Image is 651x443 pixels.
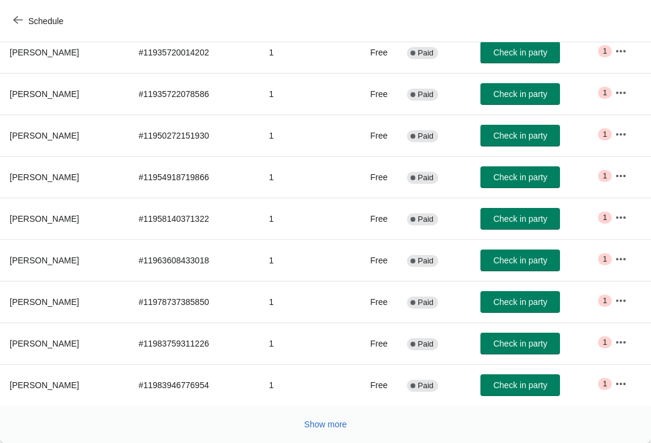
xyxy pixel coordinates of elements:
[129,198,259,239] td: # 11958140371322
[603,46,607,56] span: 1
[603,254,607,264] span: 1
[480,333,560,354] button: Check in party
[10,380,79,390] span: [PERSON_NAME]
[10,172,79,182] span: [PERSON_NAME]
[344,156,398,198] td: Free
[259,31,343,73] td: 1
[129,31,259,73] td: # 11935720014202
[304,419,347,429] span: Show more
[480,125,560,146] button: Check in party
[10,89,79,99] span: [PERSON_NAME]
[418,131,433,141] span: Paid
[480,42,560,63] button: Check in party
[493,256,547,265] span: Check in party
[259,156,343,198] td: 1
[603,379,607,389] span: 1
[129,239,259,281] td: # 11963608433018
[344,239,398,281] td: Free
[10,339,79,348] span: [PERSON_NAME]
[480,208,560,230] button: Check in party
[480,250,560,271] button: Check in party
[493,380,547,390] span: Check in party
[493,131,547,140] span: Check in party
[344,322,398,364] td: Free
[493,339,547,348] span: Check in party
[418,339,433,349] span: Paid
[344,364,398,406] td: Free
[418,298,433,307] span: Paid
[493,89,547,99] span: Check in party
[418,48,433,58] span: Paid
[480,291,560,313] button: Check in party
[344,73,398,115] td: Free
[6,10,73,32] button: Schedule
[480,166,560,188] button: Check in party
[418,256,433,266] span: Paid
[129,364,259,406] td: # 11983946776954
[10,256,79,265] span: [PERSON_NAME]
[129,73,259,115] td: # 11935722078586
[129,281,259,322] td: # 11978737385850
[418,90,433,99] span: Paid
[603,88,607,98] span: 1
[28,16,63,26] span: Schedule
[418,215,433,224] span: Paid
[10,297,79,307] span: [PERSON_NAME]
[603,130,607,139] span: 1
[259,364,343,406] td: 1
[10,131,79,140] span: [PERSON_NAME]
[493,48,547,57] span: Check in party
[603,213,607,222] span: 1
[259,73,343,115] td: 1
[259,322,343,364] td: 1
[603,296,607,306] span: 1
[344,115,398,156] td: Free
[603,338,607,347] span: 1
[418,173,433,183] span: Paid
[418,381,433,391] span: Paid
[493,297,547,307] span: Check in party
[129,115,259,156] td: # 11950272151930
[480,374,560,396] button: Check in party
[10,214,79,224] span: [PERSON_NAME]
[300,413,352,435] button: Show more
[259,281,343,322] td: 1
[259,239,343,281] td: 1
[603,171,607,181] span: 1
[493,214,547,224] span: Check in party
[129,322,259,364] td: # 11983759311226
[344,198,398,239] td: Free
[259,198,343,239] td: 1
[129,156,259,198] td: # 11954918719866
[344,31,398,73] td: Free
[259,115,343,156] td: 1
[493,172,547,182] span: Check in party
[480,83,560,105] button: Check in party
[10,48,79,57] span: [PERSON_NAME]
[344,281,398,322] td: Free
